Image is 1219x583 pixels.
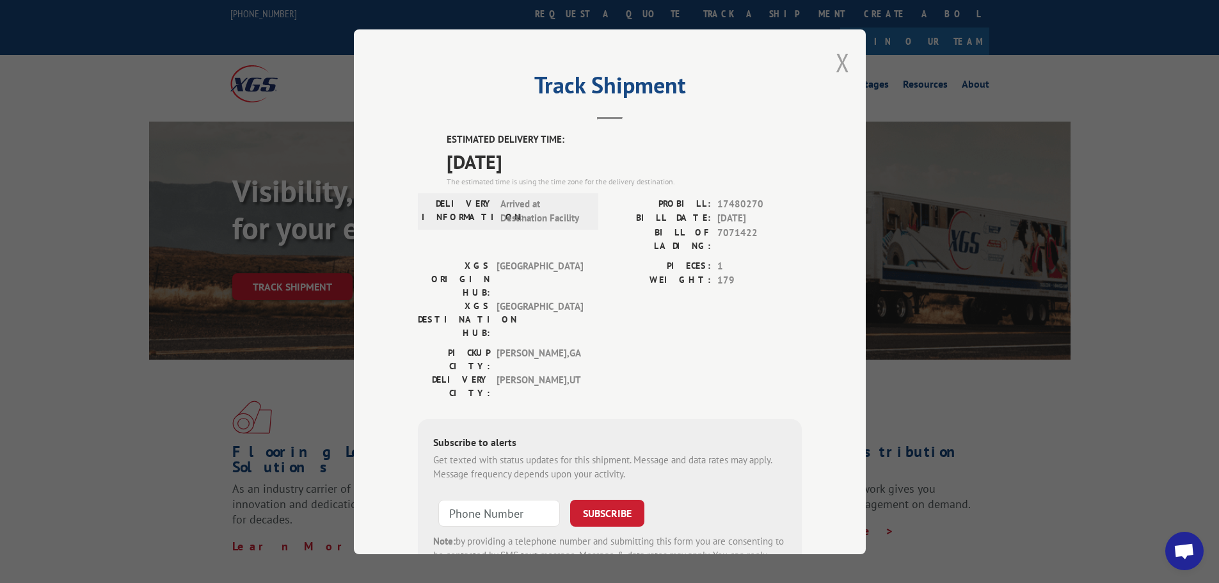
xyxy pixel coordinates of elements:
[438,499,560,526] input: Phone Number
[447,132,802,147] label: ESTIMATED DELIVERY TIME:
[610,259,711,273] label: PIECES:
[570,499,644,526] button: SUBSCRIBE
[717,196,802,211] span: 17480270
[447,147,802,175] span: [DATE]
[717,273,802,288] span: 179
[717,259,802,273] span: 1
[610,273,711,288] label: WEIGHT:
[610,211,711,226] label: BILL DATE:
[610,225,711,252] label: BILL OF LADING:
[610,196,711,211] label: PROBILL:
[433,434,786,452] div: Subscribe to alerts
[717,225,802,252] span: 7071422
[717,211,802,226] span: [DATE]
[433,452,786,481] div: Get texted with status updates for this shipment. Message and data rates may apply. Message frequ...
[418,346,490,372] label: PICKUP CITY:
[418,372,490,399] label: DELIVERY CITY:
[433,534,786,577] div: by providing a telephone number and submitting this form you are consenting to be contacted by SM...
[418,259,490,299] label: XGS ORIGIN HUB:
[497,346,583,372] span: [PERSON_NAME] , GA
[433,534,456,547] strong: Note:
[836,45,850,79] button: Close modal
[500,196,587,225] span: Arrived at Destination Facility
[422,196,494,225] label: DELIVERY INFORMATION:
[497,372,583,399] span: [PERSON_NAME] , UT
[418,299,490,339] label: XGS DESTINATION HUB:
[497,299,583,339] span: [GEOGRAPHIC_DATA]
[1165,532,1204,570] div: Open chat
[447,175,802,187] div: The estimated time is using the time zone for the delivery destination.
[418,76,802,100] h2: Track Shipment
[497,259,583,299] span: [GEOGRAPHIC_DATA]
